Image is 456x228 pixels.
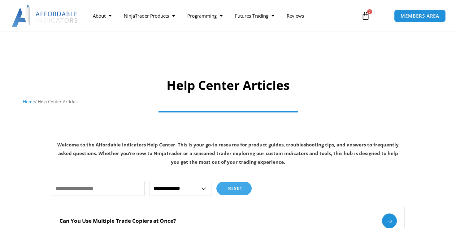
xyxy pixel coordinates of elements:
[280,9,310,23] a: Reviews
[57,141,399,165] strong: Welcome to the Affordable Indicators Help Center. This is your go-to resource for product guides,...
[228,186,242,191] span: Reset
[216,182,252,195] button: Reset
[87,9,356,23] nav: Menu
[401,14,439,18] span: MEMBERS AREA
[352,7,379,25] a: 0
[367,9,372,14] span: 0
[12,5,78,27] img: LogoAI | Affordable Indicators – NinjaTrader
[23,77,433,94] h1: Help Center Articles
[229,9,280,23] a: Futures Trading
[181,9,229,23] a: Programming
[394,10,446,22] a: MEMBERS AREA
[118,9,181,23] a: NinjaTrader Products
[23,99,35,104] a: Home
[59,217,176,224] h2: Can You Use Multiple Trade Copiers at Once?
[87,9,118,23] a: About
[23,98,433,106] nav: Breadcrumb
